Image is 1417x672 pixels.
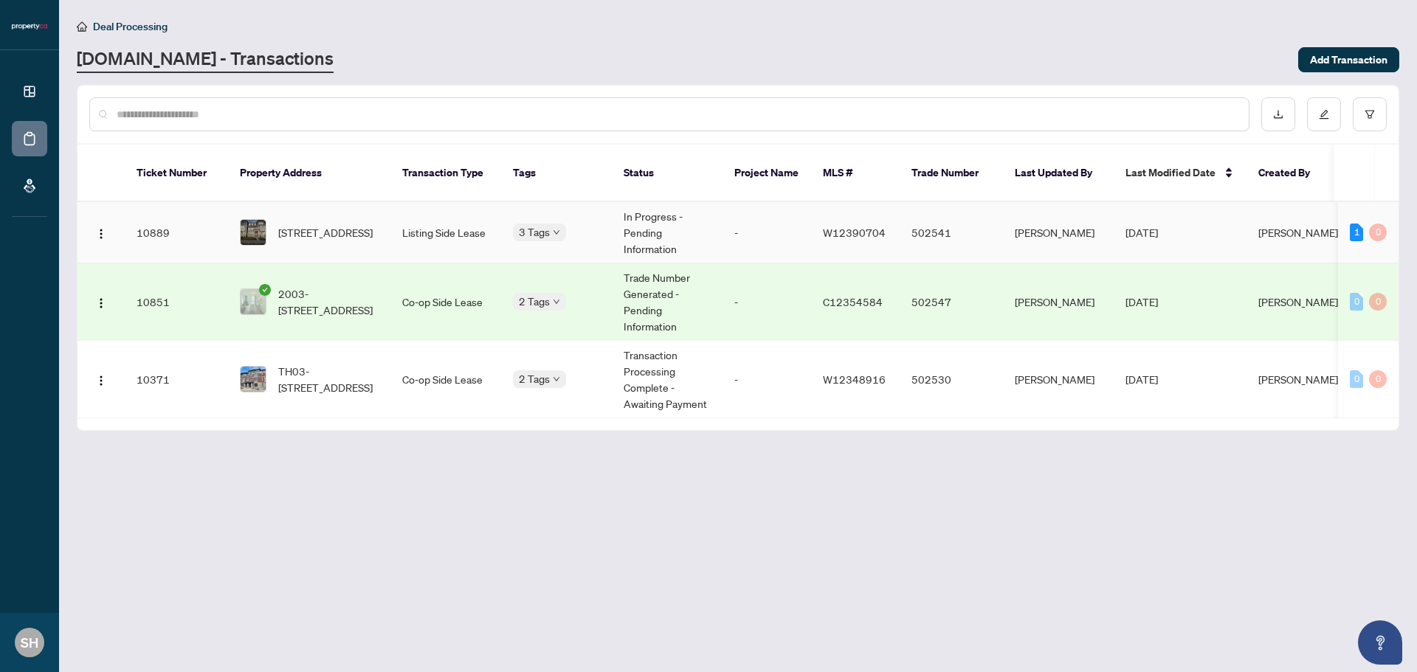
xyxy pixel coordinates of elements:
[125,202,228,263] td: 10889
[823,295,883,308] span: C12354584
[1298,47,1399,72] button: Add Transaction
[93,20,168,33] span: Deal Processing
[390,145,501,202] th: Transaction Type
[278,363,379,395] span: TH03-[STREET_ADDRESS]
[1125,226,1158,239] span: [DATE]
[390,341,501,418] td: Co-op Side Lease
[612,263,723,341] td: Trade Number Generated - Pending Information
[95,375,107,387] img: Logo
[1369,370,1387,388] div: 0
[95,297,107,309] img: Logo
[1003,145,1114,202] th: Last Updated By
[125,145,228,202] th: Ticket Number
[1365,109,1375,119] span: filter
[21,632,38,653] span: SH
[612,341,723,418] td: Transaction Processing Complete - Awaiting Payment
[1369,293,1387,311] div: 0
[811,145,900,202] th: MLS #
[1258,226,1338,239] span: [PERSON_NAME]
[553,229,560,236] span: down
[900,263,1003,341] td: 502547
[125,263,228,341] td: 10851
[1003,341,1114,418] td: [PERSON_NAME]
[241,367,266,392] img: thumbnail-img
[1125,373,1158,386] span: [DATE]
[519,293,550,310] span: 2 Tags
[125,341,228,418] td: 10371
[1003,202,1114,263] td: [PERSON_NAME]
[900,341,1003,418] td: 502530
[390,202,501,263] td: Listing Side Lease
[241,220,266,245] img: thumbnail-img
[1247,145,1335,202] th: Created By
[95,228,107,240] img: Logo
[612,202,723,263] td: In Progress - Pending Information
[278,285,379,318] span: 2003-[STREET_ADDRESS]
[519,224,550,240] span: 3 Tags
[1114,145,1247,202] th: Last Modified Date
[1319,109,1329,119] span: edit
[823,373,886,386] span: W12348916
[1350,370,1363,388] div: 0
[390,263,501,341] td: Co-op Side Lease
[1261,97,1295,131] button: download
[228,145,390,202] th: Property Address
[1258,373,1338,386] span: [PERSON_NAME]
[1353,97,1387,131] button: filter
[553,375,560,383] span: down
[1003,263,1114,341] td: [PERSON_NAME]
[1125,164,1216,181] span: Last Modified Date
[723,341,811,418] td: -
[1310,48,1387,72] span: Add Transaction
[1369,224,1387,241] div: 0
[1273,109,1283,119] span: download
[77,46,334,73] a: [DOMAIN_NAME] - Transactions
[89,367,113,391] button: Logo
[501,145,612,202] th: Tags
[1258,295,1338,308] span: [PERSON_NAME]
[1125,295,1158,308] span: [DATE]
[89,290,113,314] button: Logo
[241,289,266,314] img: thumbnail-img
[519,370,550,387] span: 2 Tags
[1307,97,1341,131] button: edit
[1358,620,1402,665] button: Open asap
[77,21,87,32] span: home
[553,298,560,305] span: down
[900,202,1003,263] td: 502541
[259,284,271,296] span: check-circle
[89,221,113,244] button: Logo
[278,224,373,240] span: [STREET_ADDRESS]
[823,226,886,239] span: W12390704
[12,22,47,31] img: logo
[612,145,723,202] th: Status
[1350,293,1363,311] div: 0
[723,145,811,202] th: Project Name
[723,202,811,263] td: -
[900,145,1003,202] th: Trade Number
[1350,224,1363,241] div: 1
[723,263,811,341] td: -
